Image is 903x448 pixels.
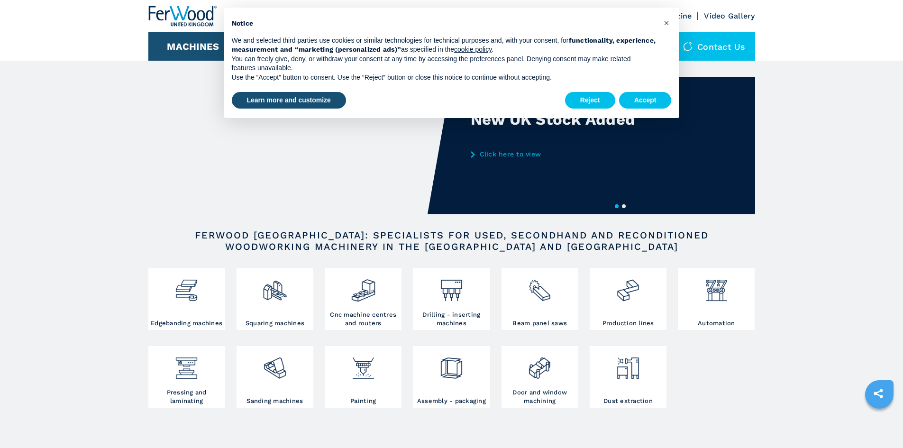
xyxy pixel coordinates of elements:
h3: Production lines [602,319,654,328]
a: Assembly - packaging [413,346,490,408]
img: lavorazione_porte_finestre_2.png [527,348,552,381]
h3: Edgebanding machines [151,319,222,328]
p: We and selected third parties use cookies or similar technologies for technical purposes and, wit... [232,36,657,55]
h3: Painting [350,397,376,405]
img: bordatrici_1.png [174,271,199,303]
a: cookie policy [454,46,492,53]
a: Automation [678,268,755,330]
a: Beam panel saws [502,268,578,330]
img: Ferwood [148,6,217,27]
a: Edgebanding machines [148,268,225,330]
img: sezionatrici_2.png [527,271,552,303]
a: Cnc machine centres and routers [325,268,401,330]
h3: Pressing and laminating [151,388,223,405]
h3: Sanding machines [246,397,303,405]
h3: Beam panel saws [512,319,567,328]
h3: Assembly - packaging [417,397,486,405]
img: linee_di_produzione_2.png [615,271,640,303]
a: Painting [325,346,401,408]
p: You can freely give, deny, or withdraw your consent at any time by accessing the preferences pane... [232,55,657,73]
img: squadratrici_2.png [262,271,287,303]
img: Contact us [683,42,693,51]
p: Use the “Accept” button to consent. Use the “Reject” button or close this notice to continue with... [232,73,657,82]
img: automazione.png [704,271,729,303]
img: pressa-strettoia.png [174,348,199,381]
h3: Door and window machining [504,388,576,405]
a: Drilling - inserting machines [413,268,490,330]
h3: Cnc machine centres and routers [327,311,399,328]
h3: Drilling - inserting machines [415,311,487,328]
h2: FERWOOD [GEOGRAPHIC_DATA]: SPECIALISTS FOR USED, SECONDHAND AND RECONDITIONED WOODWORKING MACHINE... [179,229,725,252]
h2: Notice [232,19,657,28]
button: 2 [622,204,626,208]
h3: Dust extraction [603,397,653,405]
a: Sanding machines [237,346,313,408]
img: montaggio_imballaggio_2.png [439,348,464,381]
iframe: Chat [863,405,896,441]
a: Pressing and laminating [148,346,225,408]
h3: Automation [698,319,735,328]
button: Close this notice [659,15,675,30]
a: Video Gallery [704,11,755,20]
button: Machines [167,41,219,52]
div: Contact us [674,32,755,61]
button: Learn more and customize [232,92,346,109]
h3: Squaring machines [246,319,304,328]
img: aspirazione_1.png [615,348,640,381]
img: levigatrici_2.png [262,348,287,381]
span: × [664,17,669,28]
a: Production lines [590,268,666,330]
img: foratrici_inseritrici_2.png [439,271,464,303]
a: Squaring machines [237,268,313,330]
button: Reject [565,92,615,109]
a: sharethis [867,382,890,405]
button: 1 [615,204,619,208]
strong: functionality, experience, measurement and “marketing (personalized ads)” [232,37,656,54]
img: verniciatura_1.png [351,348,376,381]
img: New UK Stock Added [148,77,452,214]
a: Dust extraction [590,346,666,408]
a: Door and window machining [502,346,578,408]
a: Click here to view [471,150,657,158]
img: centro_di_lavoro_cnc_2.png [351,271,376,303]
button: Accept [619,92,672,109]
